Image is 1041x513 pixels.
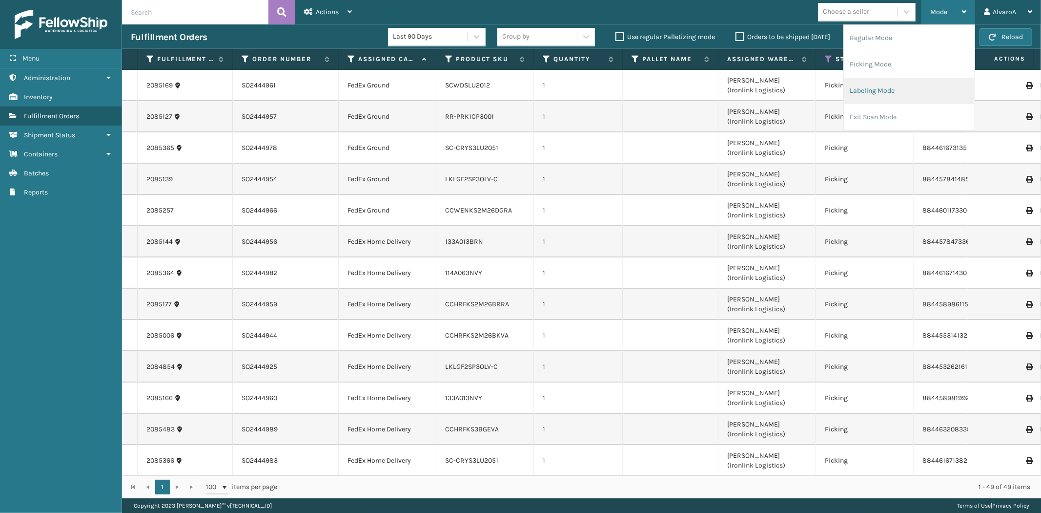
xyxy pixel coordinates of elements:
[291,482,1030,492] div: 1 - 49 of 49 items
[146,299,172,309] a: 2085177
[844,51,975,78] li: Picking Mode
[816,351,914,383] td: Picking
[930,8,947,16] span: Mode
[534,414,623,445] td: 1
[233,289,339,320] td: SO2444959
[24,188,48,196] span: Reports
[134,498,272,513] p: Copyright 2023 [PERSON_NAME]™ v [TECHNICAL_ID]
[233,164,339,195] td: SO2444954
[534,289,623,320] td: 1
[922,394,970,402] a: 884458981992
[1026,238,1032,245] i: Print Label
[233,351,339,383] td: SO2444925
[339,414,436,445] td: FedEx Home Delivery
[445,269,482,277] a: 114A063NVY
[922,331,967,340] a: 884455314132
[718,414,816,445] td: [PERSON_NAME] (Ironlink Logistics)
[1026,82,1032,89] i: Print Label
[339,351,436,383] td: FedEx Home Delivery
[445,425,499,433] a: CCHRFKS3BGEVA
[816,414,914,445] td: Picking
[24,74,70,82] span: Administration
[233,70,339,101] td: SO2444961
[844,104,975,130] li: Exit Scan Mode
[445,300,509,308] a: CCHRFKS2M26BRRA
[252,55,320,64] label: Order Number
[146,456,174,466] a: 2085366
[816,226,914,257] td: Picking
[922,206,967,214] a: 884460117330
[642,55,699,64] label: Pallet Name
[816,195,914,226] td: Picking
[1026,270,1032,277] i: Print Label
[339,132,436,164] td: FedEx Ground
[502,32,530,42] div: Group by
[922,237,970,246] a: 884457847336
[24,112,79,120] span: Fulfillment Orders
[146,112,172,122] a: 2085127
[339,101,436,132] td: FedEx Ground
[146,81,173,90] a: 2085169
[718,351,816,383] td: [PERSON_NAME] (Ironlink Logistics)
[534,351,623,383] td: 1
[816,164,914,195] td: Picking
[456,55,515,64] label: Product SKU
[445,456,498,465] a: SC-CRYS3LU2051
[534,226,623,257] td: 1
[445,206,512,214] a: CCWENKS2M26DGRA
[1026,332,1032,339] i: Print Label
[1026,363,1032,370] i: Print Label
[922,269,967,277] a: 884461671430
[233,414,339,445] td: SO2444989
[1026,113,1032,120] i: Print Label
[233,383,339,414] td: SO2444960
[445,394,482,402] a: 133A013NVY
[718,101,816,132] td: [PERSON_NAME] (Ironlink Logistics)
[15,10,107,39] img: logo
[718,70,816,101] td: [PERSON_NAME] (Ironlink Logistics)
[718,289,816,320] td: [PERSON_NAME] (Ironlink Logistics)
[823,7,869,17] div: Choose a seller
[206,482,221,492] span: 100
[534,195,623,226] td: 1
[735,33,830,41] label: Orders to be shipped [DATE]
[146,362,175,372] a: 2084854
[24,150,58,158] span: Containers
[922,456,967,465] a: 884461671382
[22,54,40,63] span: Menu
[816,101,914,132] td: Picking
[816,70,914,101] td: Picking
[339,289,436,320] td: FedEx Home Delivery
[957,498,1029,513] div: |
[339,226,436,257] td: FedEx Home Delivery
[816,383,914,414] td: Picking
[316,8,339,16] span: Actions
[24,169,49,177] span: Batches
[24,93,53,101] span: Inventory
[155,480,170,494] a: 1
[146,425,175,434] a: 2085483
[445,144,498,152] a: SC-CRYS3LU2051
[718,164,816,195] td: [PERSON_NAME] (Ironlink Logistics)
[836,55,895,64] label: Status
[1026,395,1032,402] i: Print Label
[131,31,207,43] h3: Fulfillment Orders
[157,55,214,64] label: Fulfillment Order Id
[615,33,715,41] label: Use regular Palletizing mode
[1026,426,1032,433] i: Print Label
[146,174,173,184] a: 2085139
[24,131,75,139] span: Shipment Status
[922,144,967,152] a: 884461673135
[957,502,991,509] a: Terms of Use
[534,257,623,289] td: 1
[1026,145,1032,151] i: Print Label
[922,425,971,433] a: 884463208338
[393,32,469,42] div: Last 90 Days
[816,320,914,351] td: Picking
[922,363,967,371] a: 884453262161
[339,195,436,226] td: FedEx Ground
[718,132,816,164] td: [PERSON_NAME] (Ironlink Logistics)
[718,383,816,414] td: [PERSON_NAME] (Ironlink Logistics)
[146,237,173,247] a: 2085144
[339,383,436,414] td: FedEx Home Delivery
